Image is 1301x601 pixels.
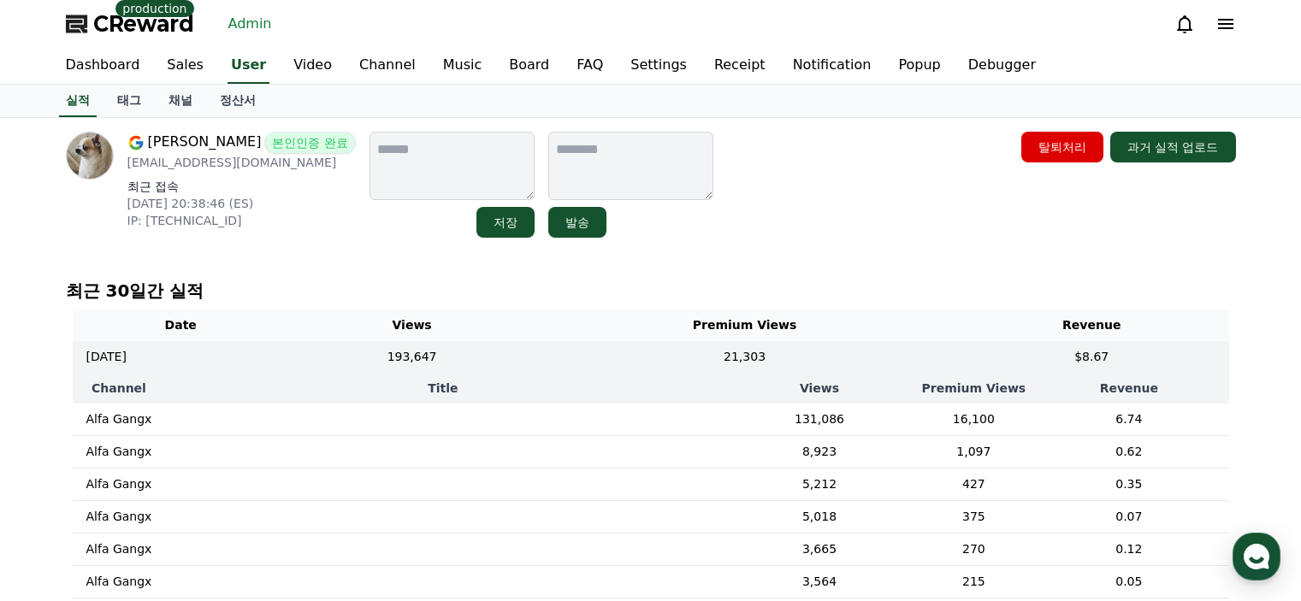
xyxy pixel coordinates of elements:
button: ‎ ‎ ‎ ‎ ‎ ‎ [179,574,198,591]
td: 270 [919,533,1030,566]
button: 과거 실적 업로드 [1110,132,1236,162]
button: ‎ ‎ ‎ ‎ ‎ ‎ [179,541,198,558]
th: Title [165,373,720,404]
td: 3,564 [720,566,918,598]
th: Views [289,309,535,341]
a: Notification [779,48,885,84]
td: Alfa Gangx [73,436,166,468]
th: Revenue [955,309,1229,341]
a: Sales [153,48,217,84]
td: Alfa Gangx [73,566,166,598]
a: 채널 [155,85,206,117]
td: 6.74 [1029,404,1228,436]
a: Admin [222,10,279,38]
td: 0.62 [1029,436,1228,468]
th: Channel [73,373,166,404]
p: [EMAIL_ADDRESS][DOMAIN_NAME] [127,154,356,171]
td: 0.12 [1029,533,1228,566]
img: profile image [66,132,114,180]
p: 최근 접속 [127,178,356,195]
a: 태그 [103,85,155,117]
a: Popup [884,48,954,84]
th: Premium Views [535,309,955,341]
a: Settings [617,48,701,84]
td: Alfa Gangx [73,533,166,566]
button: ‎ ‎ ‎ ‎ ‎ ‎ [179,509,198,526]
p: IP: [TECHNICAL_ID] [127,212,356,229]
a: CReward [66,10,194,38]
a: 실적 [59,85,97,117]
td: 1,097 [919,436,1030,468]
p: [DATE] 20:38:46 (ES) [127,195,356,212]
td: 0.05 [1029,566,1228,598]
td: Alfa Gangx [73,468,166,501]
td: 3,665 [720,533,918,566]
td: 193,647 [289,341,535,373]
td: Alfa Gangx [73,404,166,436]
a: Debugger [955,48,1050,84]
button: 저장 [476,207,535,238]
th: Revenue [1029,373,1228,404]
a: User [228,48,269,84]
td: 8,923 [720,436,918,468]
td: 131,086 [720,404,918,436]
button: 탈퇴처리 [1021,132,1103,162]
a: Dashboard [52,48,154,84]
th: Premium Views [919,373,1030,404]
a: Receipt [701,48,779,84]
span: 본인인증 완료 [264,132,355,154]
td: Alfa Gangx [73,501,166,533]
td: 215 [919,566,1030,598]
a: FAQ [563,48,617,84]
td: 21,303 [535,341,955,373]
th: Date [73,309,289,341]
td: 375 [919,501,1030,533]
a: Video [280,48,346,84]
td: 427 [919,468,1030,501]
th: Views [720,373,918,404]
td: 5,212 [720,468,918,501]
span: CReward [93,10,194,38]
button: ‎ ‎ ‎ ‎ ‎ ‎ ‎ ‎ [179,444,205,461]
button: ‎ ‎ ‎ ‎ ‎ ‎ ‎ ‎ [179,476,205,493]
td: $8.67 [955,341,1229,373]
a: Channel [346,48,429,84]
p: [DATE] [86,348,127,366]
a: Board [495,48,563,84]
td: 16,100 [919,404,1030,436]
button: 발송 [548,207,606,238]
td: 5,018 [720,501,918,533]
span: [PERSON_NAME] [148,132,262,154]
a: 정산서 [206,85,269,117]
a: Music [429,48,496,84]
p: 최근 30일간 실적 [66,279,1236,303]
button: ‎ ‎ ‎ ‎ ‎ ‎ [179,411,198,428]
